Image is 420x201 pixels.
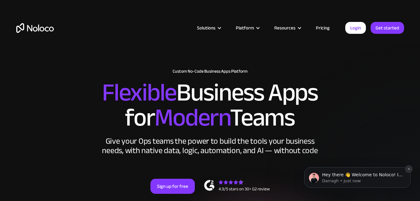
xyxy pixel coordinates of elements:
[16,80,404,130] h2: Business Apps for Teams
[27,44,108,50] p: Hey there 👋 Welcome to Noloco! If you have any questions, just reply to this message. [GEOGRAPHIC...
[150,179,195,194] a: Sign up for free
[228,24,266,32] div: Platform
[16,69,404,74] h1: Custom No-Code Business Apps Platform
[9,39,116,60] div: message notification from Darragh, Just now. Hey there 👋 Welcome to Noloco! If you have any quest...
[274,24,296,32] div: Resources
[236,24,254,32] div: Platform
[295,128,420,198] iframe: Intercom notifications message
[102,69,176,116] span: Flexible
[16,23,54,33] a: home
[308,24,337,32] a: Pricing
[345,22,366,34] a: Login
[110,37,118,45] button: Dismiss notification
[189,24,228,32] div: Solutions
[371,22,404,34] a: Get started
[101,137,320,155] div: Give your Ops teams the power to build the tools your business needs, with native data, logic, au...
[266,24,308,32] div: Resources
[14,45,24,55] img: Profile image for Darragh
[27,50,108,56] p: Message from Darragh, sent Just now
[197,24,215,32] div: Solutions
[154,94,230,141] span: Modern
